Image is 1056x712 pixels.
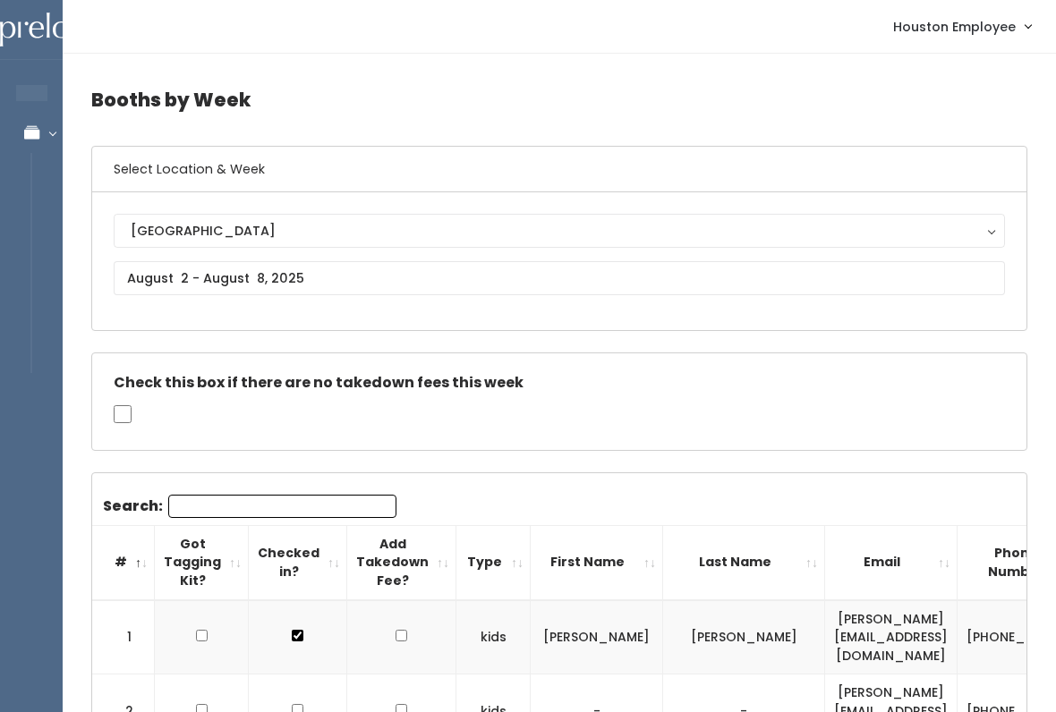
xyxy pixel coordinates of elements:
td: 1 [92,600,155,674]
th: Got Tagging Kit?: activate to sort column ascending [155,525,249,599]
h5: Check this box if there are no takedown fees this week [114,375,1005,391]
th: Checked in?: activate to sort column ascending [249,525,347,599]
input: Search: [168,495,396,518]
td: [PERSON_NAME][EMAIL_ADDRESS][DOMAIN_NAME] [825,600,958,674]
th: Last Name: activate to sort column ascending [663,525,825,599]
div: [GEOGRAPHIC_DATA] [131,221,988,241]
label: Search: [103,495,396,518]
th: Type: activate to sort column ascending [456,525,531,599]
span: Houston Employee [893,17,1016,37]
td: kids [456,600,531,674]
th: #: activate to sort column descending [92,525,155,599]
th: First Name: activate to sort column ascending [531,525,663,599]
th: Email: activate to sort column ascending [825,525,958,599]
td: [PERSON_NAME] [663,600,825,674]
td: [PERSON_NAME] [531,600,663,674]
input: August 2 - August 8, 2025 [114,261,1005,295]
a: Houston Employee [875,7,1049,46]
h6: Select Location & Week [92,147,1026,192]
th: Add Takedown Fee?: activate to sort column ascending [347,525,456,599]
h4: Booths by Week [91,75,1027,124]
button: [GEOGRAPHIC_DATA] [114,214,1005,248]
